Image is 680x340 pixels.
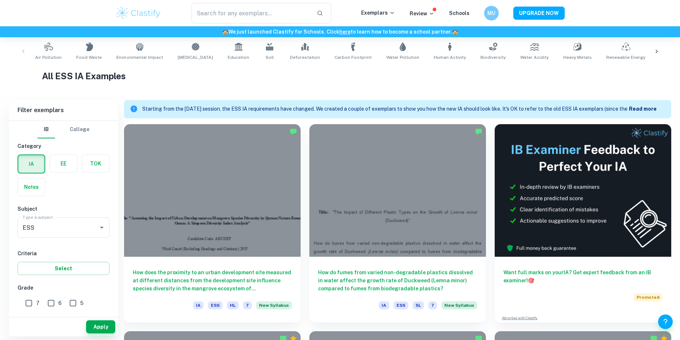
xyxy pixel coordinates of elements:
h6: MU [487,9,496,17]
a: here [339,29,351,35]
img: Marked [475,128,482,135]
span: 5 [80,299,84,307]
button: Help and Feedback [658,314,673,329]
a: Advertise with Clastify [502,316,537,321]
a: How do fumes from varied non-degradable plastics dissolved in water affect the growth rate of Duc... [309,124,486,322]
span: Environmental Impact [116,54,163,61]
p: Review [410,9,434,18]
a: How does the proximity to an urban development site measured at different distances from the deve... [124,124,301,322]
h6: Criteria [18,249,109,257]
label: Type a subject [23,214,53,220]
span: New Syllabus [256,301,292,309]
span: 🎯 [528,278,534,283]
span: ESS [208,301,223,309]
div: Starting from the May 2026 session, the ESS IA requirements have changed. We created this exempla... [256,301,292,314]
input: Search for any exemplars... [192,3,311,23]
p: Starting from the [DATE] session, the ESS IA requirements have changed. We created a couple of ex... [142,105,629,113]
span: 🏫 [222,29,228,35]
button: UPGRADE NOW [513,7,565,20]
h6: Category [18,142,109,150]
span: Biodiversity [480,54,506,61]
span: Promoted [634,293,662,301]
h6: Want full marks on your IA ? Get expert feedback from an IB examiner! [503,268,662,284]
b: Read more [629,106,657,112]
button: EE [50,155,77,172]
img: Clastify logo [115,6,162,20]
span: Human Activity [434,54,466,61]
button: TOK [82,155,109,172]
img: Marked [290,128,297,135]
h1: All ESS IA Examples [42,69,638,83]
span: Water Pollution [386,54,419,61]
button: IA [18,155,45,173]
button: Apply [86,320,115,333]
span: Renewable Energy [606,54,645,61]
h6: How do fumes from varied non-degradable plastics dissolved in water affect the growth rate of Duc... [318,268,477,293]
span: 6 [58,299,62,307]
span: Deforestation [290,54,320,61]
div: Filter type choice [38,121,89,138]
p: Exemplars [361,9,395,17]
button: Notes [18,178,45,196]
span: 7 [243,301,252,309]
button: Open [97,222,107,233]
h6: Subject [18,205,109,213]
span: SL [413,301,424,309]
span: New Syllabus [441,301,477,309]
span: ESS [394,301,408,309]
button: College [70,121,89,138]
span: Carbon Footprint [335,54,372,61]
h6: We just launched Clastify for Schools. Click to learn how to become a school partner. [1,28,679,36]
a: Want full marks on yourIA? Get expert feedback from an IB examiner!PromotedAdvertise with Clastify [495,124,671,322]
span: Heavy Metals [563,54,592,61]
span: Education [228,54,249,61]
span: 🏫 [452,29,458,35]
button: MU [484,6,499,20]
span: Soil [266,54,274,61]
div: Starting from the May 2026 session, the ESS IA requirements have changed. We created this exempla... [441,301,477,314]
img: Thumbnail [495,124,671,257]
span: Water Acidity [520,54,549,61]
span: 7 [36,299,39,307]
h6: How does the proximity to an urban development site measured at different distances from the deve... [133,268,292,293]
span: Food Waste [76,54,102,61]
a: Schools [449,10,470,16]
span: Air Pollution [35,54,62,61]
span: IA [379,301,389,309]
h6: Grade [18,284,109,292]
span: IA [193,301,204,309]
button: IB [38,121,55,138]
span: 7 [428,301,437,309]
span: [MEDICAL_DATA] [178,54,213,61]
span: HL [227,301,239,309]
h6: Filter exemplars [9,100,118,121]
button: Select [18,262,109,275]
